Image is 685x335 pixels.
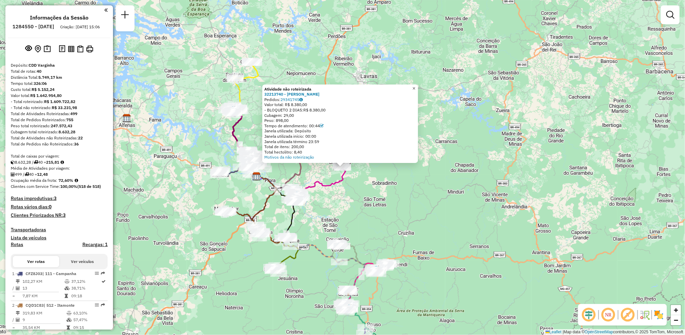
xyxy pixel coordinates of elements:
[122,114,131,123] img: CDD Alfenas
[67,318,72,322] i: % de utilização da cubagem
[265,267,281,273] div: Atividade não roteirizada - SEBASTIAO DOS REIS
[248,157,265,164] div: Atividade não roteirizada - QUENIA EDNEI GUIMARA
[12,24,54,30] h6: 1284550 - [DATE]
[11,212,108,218] h4: Clientes Priorizados NR:
[674,316,678,324] span: −
[46,160,59,165] strong: 215,81
[65,279,70,283] i: % de utilização do peso
[581,307,597,323] span: Ocultar deslocamento
[339,287,356,293] div: Atividade não roteirizada - PAULO SANTOS
[25,172,29,176] i: Total de rotas
[227,76,243,83] div: Atividade não roteirizada - CREIDE FRANCISCA DA
[34,160,38,164] i: Total de rotas
[49,204,51,210] strong: 0
[336,301,352,308] div: Atividade não roteirizada - CASA DE CARNES POPUL
[73,310,105,316] td: 63,10%
[11,87,108,93] div: Custo total:
[280,97,303,102] a: 29341745
[76,44,85,54] button: Visualizar Romaneio
[303,107,326,112] span: R$ 8.380,00
[63,212,66,218] strong: 3
[73,324,105,331] td: 09:15
[339,286,356,293] div: Atividade não roteirizada - MARIA DE FATIMA ARAU
[67,44,76,53] button: Visualizar relatório de Roteirização
[74,141,79,146] strong: 36
[95,303,99,307] em: Opções
[37,172,48,177] strong: 12,48
[11,178,57,183] span: Ocupação média da frota:
[270,270,287,277] div: Atividade não roteirizada - GUSTAVO SIMES DEVECH
[104,6,108,14] a: Clique aqui para minimizar o painel
[61,160,64,164] i: Meta Caixas/viagem: 208,20 Diferença: 7,61
[95,271,99,275] em: Opções
[11,184,60,189] span: Clientes com Service Time:
[44,303,75,308] span: | 512 - Itamonte
[33,44,42,54] button: Centralizar mapa no depósito ou ponto de apoio
[77,184,101,189] strong: (518 de 518)
[11,129,108,135] div: Cubagem total roteirizado:
[11,105,108,111] div: - Total não roteirizado:
[58,44,67,54] button: Logs desbloquear sessão
[37,69,41,74] strong: 40
[264,128,416,134] div: Janela utilizada: Depósito
[16,286,20,290] i: Total de Atividades
[54,195,56,201] strong: 3
[585,330,613,334] a: OpenStreetMap
[59,256,106,267] button: Ver veículos
[32,87,54,92] strong: R$ 5.152,24
[12,324,15,331] td: =
[11,242,23,247] h4: Rotas
[11,153,108,159] div: Total de caixas por viagem:
[252,172,261,181] img: CDD Varginha
[11,159,108,165] div: 8.632,28 / 40 =
[24,43,33,54] button: Exibir sessão original
[22,310,66,316] td: 319,83 KM
[228,106,237,114] img: Tres Pontas
[16,318,20,322] i: Total de Atividades
[412,86,415,91] span: ×
[282,243,299,250] div: Atividade não roteirizada - MARIA INES NOGUEIRA
[44,99,75,104] strong: R$ 1.609.722,82
[11,99,108,105] div: - Total roteirizado:
[11,227,108,233] h4: Transportadoras
[11,62,108,68] div: Depósito:
[299,98,303,102] i: Observações
[30,14,88,21] h4: Informações da Sessão
[52,105,77,110] strong: R$ 33.231,98
[65,286,70,290] i: % de utilização da cubagem
[264,113,416,118] div: Cubagem: 29,00
[264,87,311,92] strong: Atividade não roteirizada
[118,8,132,23] a: Nova sessão e pesquisa
[16,311,20,315] i: Distância Total
[78,135,83,140] strong: 22
[101,271,105,275] em: Rota exportada
[265,267,281,274] div: Atividade não roteirizada - ROSANGELA DOS SANTOS
[34,81,47,86] strong: 326:06
[293,191,301,200] img: Tres Coracoes
[410,85,418,93] a: Close popup
[11,117,108,123] div: Total de Pedidos Roteirizados:
[264,118,416,123] div: Peso: 898,00
[12,316,15,323] td: /
[11,165,108,171] div: Média de Atividades por viagem:
[75,178,78,182] em: Média calculada utilizando a maior ocupação (%Peso ou %Cubagem) de cada rota da sessão. Rotas cro...
[11,111,108,117] div: Total de Atividades Roteirizadas:
[70,111,77,116] strong: 499
[320,123,324,128] a: Com service time
[22,316,66,323] td: 9
[30,93,62,98] strong: R$ 1.642.954,80
[22,285,64,292] td: 13
[264,102,416,107] div: Valor total: R$ 8.380,00
[11,123,108,129] div: Peso total roteirizado:
[22,293,64,299] td: 7,87 KM
[42,271,76,276] span: | 111 - Campanha
[11,93,108,99] div: Valor total:
[671,315,681,325] a: Zoom out
[51,123,72,128] strong: 247.572,43
[264,144,416,149] div: Total de itens: 200,00
[563,330,564,334] span: |
[65,294,68,298] i: Tempo total em rota
[12,303,75,308] span: 2 -
[71,293,101,299] td: 09:18
[264,107,416,113] div: - BLOQUETO 2 DIAS:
